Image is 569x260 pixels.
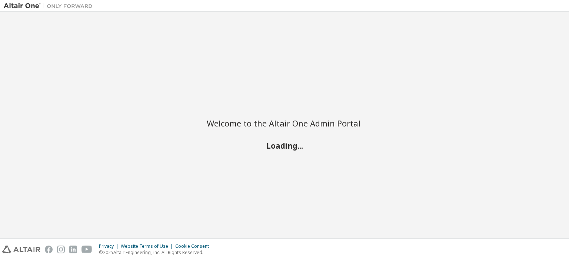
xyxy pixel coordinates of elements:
[207,118,362,128] h2: Welcome to the Altair One Admin Portal
[4,2,96,10] img: Altair One
[175,243,213,249] div: Cookie Consent
[2,246,40,253] img: altair_logo.svg
[45,246,53,253] img: facebook.svg
[57,246,65,253] img: instagram.svg
[121,243,175,249] div: Website Terms of Use
[81,246,92,253] img: youtube.svg
[99,243,121,249] div: Privacy
[69,246,77,253] img: linkedin.svg
[99,249,213,256] p: © 2025 Altair Engineering, Inc. All Rights Reserved.
[207,141,362,150] h2: Loading...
